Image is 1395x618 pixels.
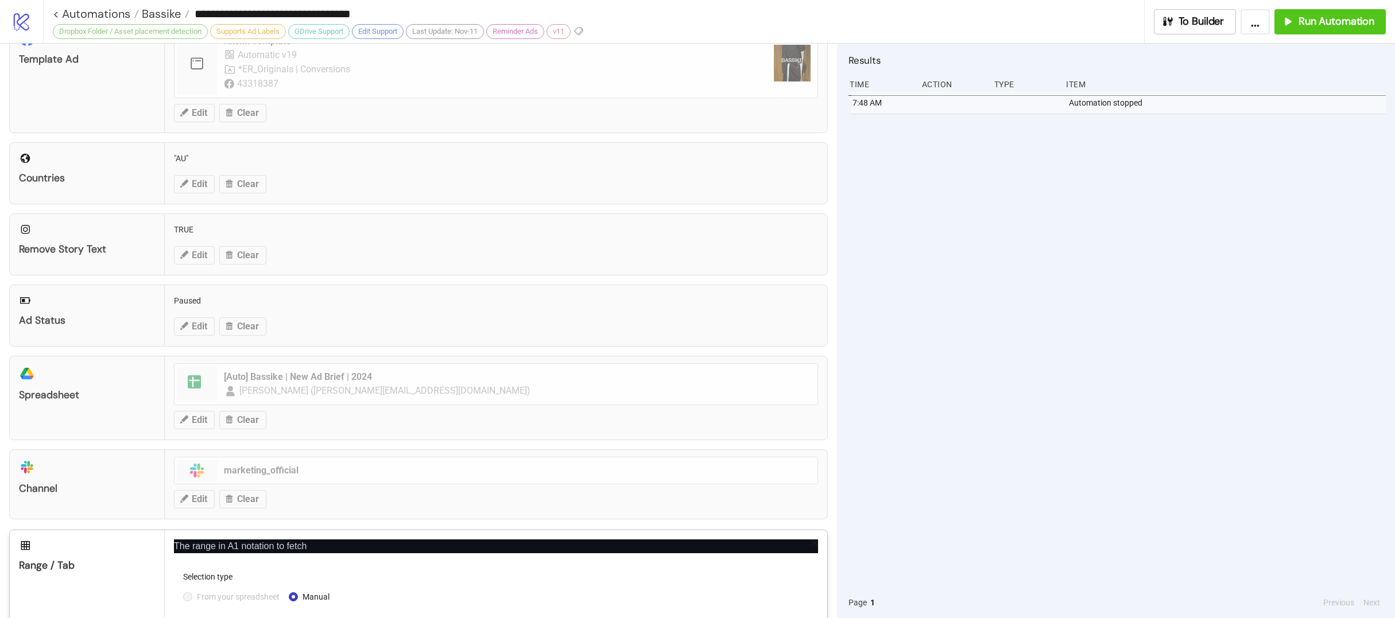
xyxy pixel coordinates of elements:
[1068,92,1389,114] div: Automation stopped
[848,53,1386,68] h2: Results
[851,92,916,114] div: 7:48 AM
[1179,15,1224,28] span: To Builder
[288,24,350,39] div: GDrive Support
[139,6,181,21] span: Bassike
[19,559,155,572] div: Range / Tab
[1241,9,1270,34] button: ...
[1299,15,1374,28] span: Run Automation
[53,24,208,39] div: Dropbox Folder / Asset placement detection
[993,73,1057,95] div: Type
[352,24,404,39] div: Edit Support
[486,24,544,39] div: Reminder Ads
[174,539,818,553] p: The range in A1 notation to fetch
[867,596,878,609] button: 1
[921,73,985,95] div: Action
[547,24,571,39] div: v11
[848,596,867,609] span: Page
[298,590,334,603] span: Manual
[811,539,819,547] span: close
[210,24,286,39] div: Supports Ad Labels
[1274,9,1386,34] button: Run Automation
[1154,9,1237,34] button: To Builder
[406,24,484,39] div: Last Update: Nov-11
[848,73,913,95] div: Time
[192,590,284,603] span: From your spreadsheet
[183,570,240,583] label: Selection type
[1320,596,1358,609] button: Previous
[139,8,189,20] a: Bassike
[53,8,139,20] a: < Automations
[1065,73,1386,95] div: Item
[1360,596,1384,609] button: Next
